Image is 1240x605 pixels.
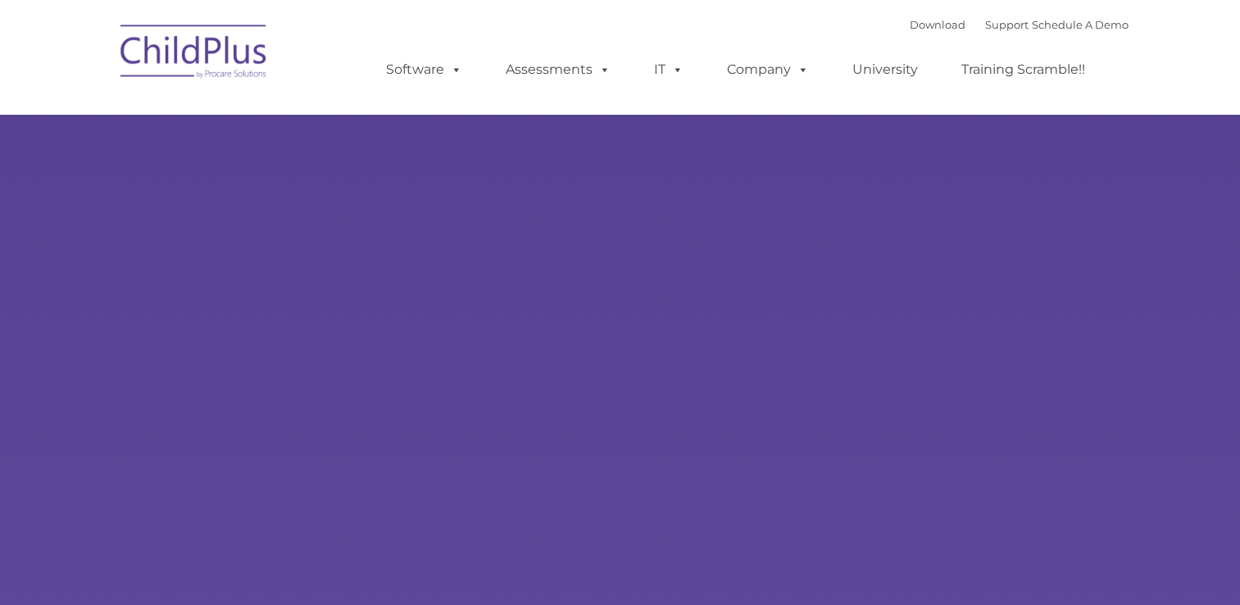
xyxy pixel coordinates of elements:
a: Assessments [489,53,627,86]
a: Schedule A Demo [1032,18,1129,31]
a: University [836,53,934,86]
a: Software [370,53,479,86]
img: ChildPlus by Procare Solutions [112,13,276,95]
a: Company [711,53,825,86]
font: | [910,18,1129,31]
a: Training Scramble!! [945,53,1101,86]
a: IT [638,53,700,86]
a: Download [910,18,965,31]
a: Support [985,18,1029,31]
